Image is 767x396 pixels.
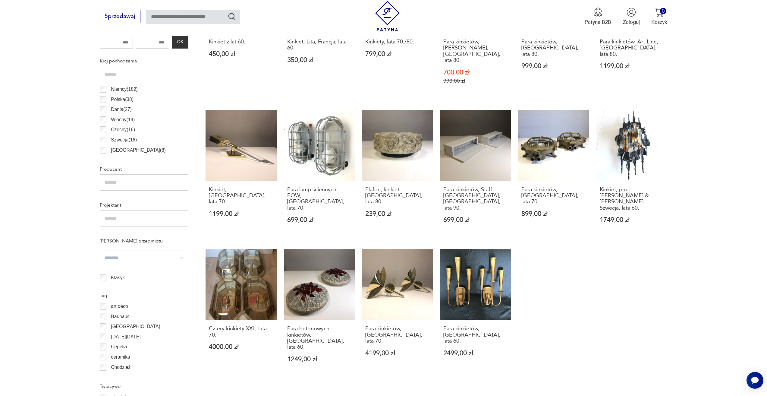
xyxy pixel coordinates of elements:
p: Tag [100,292,188,299]
h3: Para kinkietów, [GEOGRAPHIC_DATA], lata 70. [365,326,430,344]
p: 4199,00 zł [365,350,430,356]
a: Para kinkietów, Niemcy, lata 70.Para kinkietów, [GEOGRAPHIC_DATA], lata 70.899,00 zł [518,110,589,237]
p: Chodzież [111,363,130,371]
p: Szwecja ( 16 ) [111,136,137,144]
h3: Para kinkietów, [PERSON_NAME], [GEOGRAPHIC_DATA], lata 80. [443,39,508,64]
h3: Kinkiety, lata 70./80. [365,39,430,45]
p: 4000,00 zł [209,344,273,350]
p: Producent [100,165,188,173]
div: 0 [660,8,666,14]
a: Kinkiet, proj. T. Ahlström & H. Ehrlich, Szwecja, lata 60.Kinkiet, proj. [PERSON_NAME] & [PERSON_... [596,110,667,237]
img: Ikonka użytkownika [627,8,636,17]
iframe: Smartsupp widget button [747,372,763,389]
a: Ikona medaluPatyna B2B [585,8,611,26]
p: Koszyk [651,19,667,26]
p: 1199,00 zł [600,63,664,69]
p: 899,00 zł [521,211,586,217]
p: Polska ( 38 ) [111,96,134,103]
a: Para kinkietów, Staff Leuchten, Niemcy, lata 90.Para kinkietów, Staff [GEOGRAPHIC_DATA], [GEOGRAP... [440,110,511,237]
p: Niemcy ( 182 ) [111,85,137,93]
p: [GEOGRAPHIC_DATA] ( 8 ) [111,146,165,154]
p: 2499,00 zł [443,350,508,356]
p: Bauhaus [111,313,130,321]
h3: Para kinkietów, [GEOGRAPHIC_DATA], lata 70. [521,187,586,205]
p: ceramika [111,353,130,361]
p: 450,00 zł [209,51,273,57]
p: [GEOGRAPHIC_DATA] [111,323,160,331]
img: Patyna - sklep z meblami i dekoracjami vintage [372,1,403,31]
p: 990,00 zł [443,78,508,84]
p: [DATE][DATE] [111,333,140,341]
a: Kinkiet, Niemcy, lata 70.Kinkiet, [GEOGRAPHIC_DATA], lata 70.1199,00 zł [206,110,276,237]
p: 699,00 zł [287,217,352,223]
p: Klasyk [111,274,125,282]
p: Włochy ( 19 ) [111,116,135,124]
img: Ikona koszyka [655,8,664,17]
p: Cepelia [111,343,127,351]
a: Sprzedawaj [100,14,140,19]
a: Para kinkietów, Niemcy, lata 60.Para kinkietów, [GEOGRAPHIC_DATA], lata 60.2499,00 zł [440,249,511,377]
h3: Kinkiet, [GEOGRAPHIC_DATA], lata 70. [209,187,273,205]
h3: Para betonowych kinkietów, [GEOGRAPHIC_DATA], lata 60. [287,326,352,350]
p: 239,00 zł [365,211,430,217]
p: 699,00 zł [443,217,508,223]
p: art deco [111,303,128,310]
button: OK [172,36,188,49]
img: Ikona medalu [593,8,603,17]
h3: Para kinkietów, [GEOGRAPHIC_DATA], lata 80. [521,39,586,57]
p: 700,00 zł [443,69,508,76]
h3: Kinkiet, proj. [PERSON_NAME] & [PERSON_NAME], Szwecja, lata 60. [600,187,664,211]
h3: Para lamp ściennych, EOW, [GEOGRAPHIC_DATA], lata 70. [287,187,352,211]
h3: Para kinkietów, [GEOGRAPHIC_DATA], lata 60. [443,326,508,344]
p: 799,00 zł [365,51,430,57]
p: 350,00 zł [287,57,352,63]
p: 999,00 zł [521,63,586,69]
p: Ćmielów [111,373,129,381]
a: Cztery kinkiety XXL, lata 70.Cztery kinkiety XXL, lata 70.4000,00 zł [206,249,276,377]
a: Para kinkietów, Niemcy, lata 70.Para kinkietów, [GEOGRAPHIC_DATA], lata 70.4199,00 zł [362,249,433,377]
p: [PERSON_NAME] przedmiotu [100,237,188,245]
h3: Plafon, kinkiet [GEOGRAPHIC_DATA], lata 80. [365,187,430,205]
h3: Cztery kinkiety XXL, lata 70. [209,326,273,338]
a: Para betonowych kinkietów, Niemcy, lata 60.Para betonowych kinkietów, [GEOGRAPHIC_DATA], lata 60.... [284,249,355,377]
p: 1199,00 zł [209,211,273,217]
h3: Kinkiet z lat 60. [209,39,273,45]
p: Kraj pochodzenia [100,57,188,65]
button: Patyna B2B [585,8,611,26]
button: 0Koszyk [651,8,667,26]
p: 1249,00 zł [287,356,352,363]
p: Projektant [100,201,188,209]
p: Zaloguj [623,19,640,26]
h3: Kinkiet, Lita, Francja, lata 60. [287,39,352,51]
a: Para lamp ściennych, EOW, Niemcy, lata 70.Para lamp ściennych, EOW, [GEOGRAPHIC_DATA], lata 70.69... [284,110,355,237]
h3: Para kinkietów, Staff [GEOGRAPHIC_DATA], [GEOGRAPHIC_DATA], lata 90. [443,187,508,211]
button: Szukaj [228,12,236,21]
p: [GEOGRAPHIC_DATA] ( 6 ) [111,156,165,164]
p: Czechy ( 16 ) [111,126,135,134]
h3: Para kinkietów, Art-Line, [GEOGRAPHIC_DATA], lata 80. [600,39,664,57]
button: Sprzedawaj [100,10,140,23]
p: 1749,00 zł [600,217,664,223]
p: Dania ( 27 ) [111,106,132,113]
a: Plafon, kinkiet Niemcy, lata 80.Plafon, kinkiet [GEOGRAPHIC_DATA], lata 80.239,00 zł [362,110,433,237]
p: Tworzywo [100,382,188,390]
p: Patyna B2B [585,19,611,26]
button: Zaloguj [623,8,640,26]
